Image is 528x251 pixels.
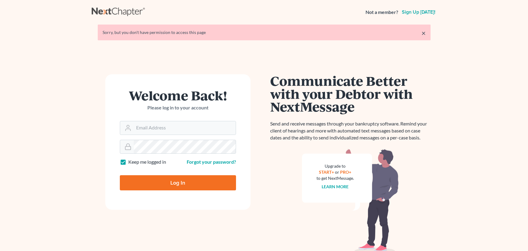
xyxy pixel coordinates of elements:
strong: Not a member? [366,9,398,16]
a: Sign up [DATE]! [401,10,437,15]
span: or [335,169,339,175]
input: Email Address [134,121,236,135]
a: Forgot your password? [187,159,236,165]
input: Log In [120,175,236,190]
h1: Communicate Better with your Debtor with NextMessage [270,74,431,113]
p: Please log in to your account [120,104,236,111]
div: Sorry, but you don't have permission to access this page [103,29,426,35]
h1: Welcome Back! [120,89,236,102]
div: to get NextMessage. [316,175,354,181]
div: Upgrade to [316,163,354,169]
label: Keep me logged in [128,159,166,166]
a: Learn more [322,184,349,189]
a: PRO+ [340,169,351,175]
a: × [421,29,426,37]
p: Send and receive messages through your bankruptcy software. Remind your client of hearings and mo... [270,120,431,141]
a: START+ [319,169,334,175]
